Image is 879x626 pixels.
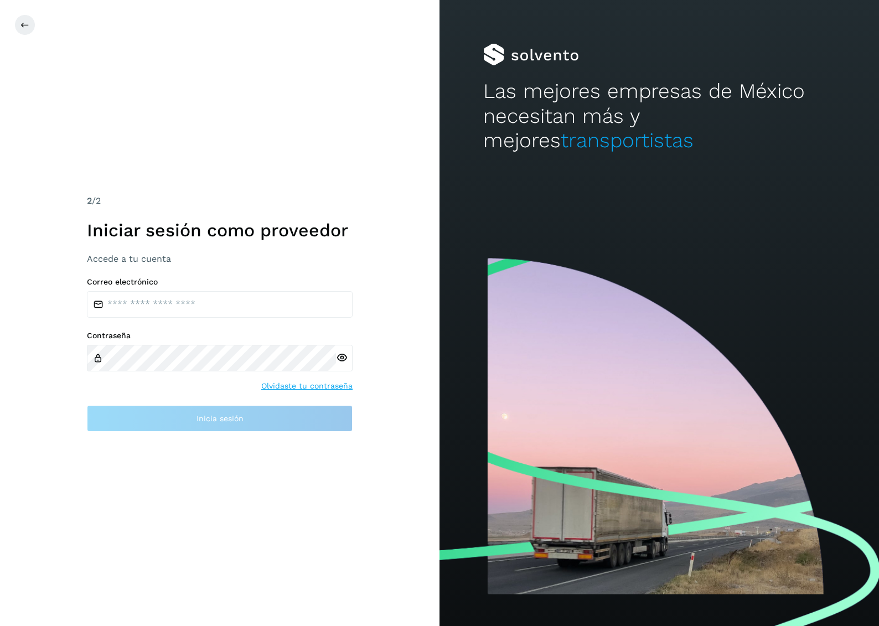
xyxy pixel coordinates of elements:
h1: Iniciar sesión como proveedor [87,220,353,241]
span: 2 [87,195,92,206]
h2: Las mejores empresas de México necesitan más y mejores [483,79,835,153]
span: transportistas [561,128,694,152]
button: Inicia sesión [87,405,353,432]
label: Correo electrónico [87,277,353,287]
div: /2 [87,194,353,208]
a: Olvidaste tu contraseña [261,380,353,392]
span: Inicia sesión [197,415,244,422]
label: Contraseña [87,331,353,340]
h3: Accede a tu cuenta [87,253,353,264]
